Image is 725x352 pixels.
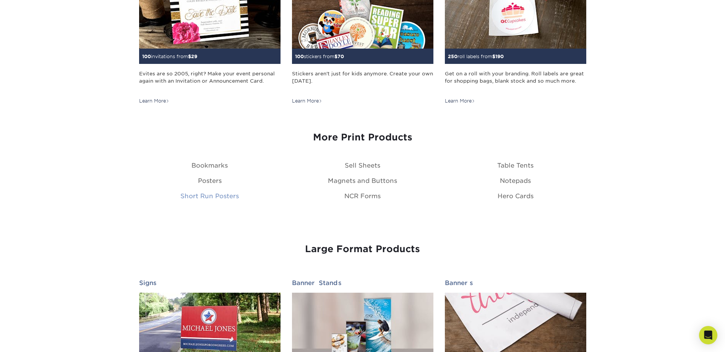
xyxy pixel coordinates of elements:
[498,192,534,200] a: Hero Cards
[198,177,222,184] a: Posters
[142,54,151,59] span: 100
[292,279,433,287] h2: Banner Stands
[295,54,344,59] small: stickers from
[345,162,380,169] a: Sell Sheets
[139,70,281,92] div: Evites are so 2005, right? Make your event personal again with an Invitation or Announcement Card.
[139,279,281,287] h2: Signs
[139,132,586,143] h3: More Print Products
[180,192,239,200] a: Short Run Posters
[500,177,531,184] a: Notepads
[191,54,197,59] span: 29
[139,98,169,104] div: Learn More
[492,54,495,59] span: $
[495,54,504,59] span: 190
[295,54,304,59] span: 100
[191,162,228,169] a: Bookmarks
[445,98,475,104] div: Learn More
[445,70,586,92] div: Get on a roll with your branding. Roll labels are great for shopping bags, blank stock and so muc...
[188,54,191,59] span: $
[334,54,337,59] span: $
[448,54,457,59] span: 250
[292,98,322,104] div: Learn More
[328,177,397,184] a: Magnets and Buttons
[448,54,504,59] small: roll labels from
[337,54,344,59] span: 70
[497,162,534,169] a: Table Tents
[292,70,433,92] div: Stickers aren't just for kids anymore. Create your own [DATE].
[142,54,197,59] small: invitations from
[139,244,586,255] h3: Large Format Products
[344,192,381,200] a: NCR Forms
[445,279,586,287] h2: Banners
[699,326,717,344] div: Open Intercom Messenger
